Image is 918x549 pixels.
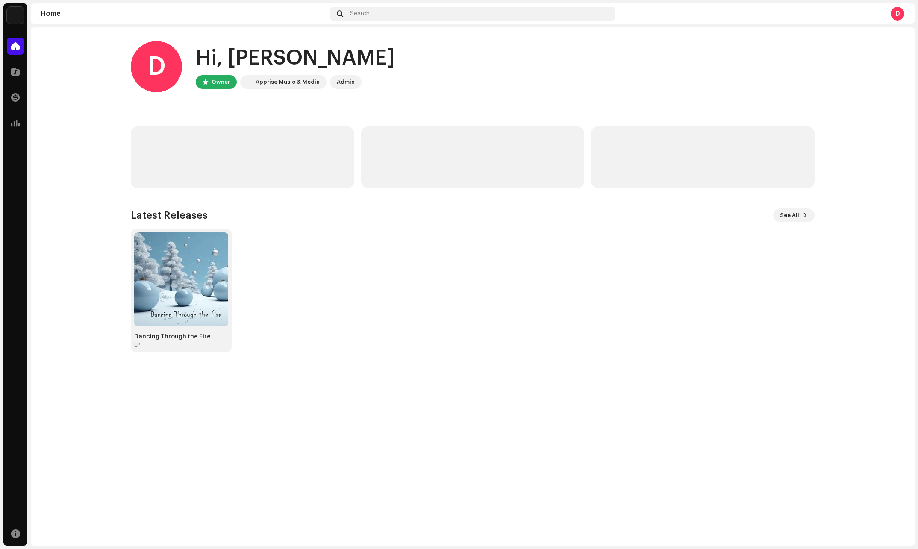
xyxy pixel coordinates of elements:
img: 1c16f3de-5afb-4452-805d-3f3454e20b1b [242,77,252,87]
div: Admin [337,77,355,87]
span: See All [780,207,799,224]
div: Owner [212,77,230,87]
div: Home [41,10,327,17]
img: 1c16f3de-5afb-4452-805d-3f3454e20b1b [7,7,24,24]
button: See All [773,208,815,222]
h3: Latest Releases [131,208,208,222]
div: Dancing Through the Fire [134,333,228,340]
div: D [891,7,904,21]
span: Search [350,10,370,17]
img: eb8e7854-167f-432f-b929-ec4eb942a246 [134,232,228,326]
div: Apprise Music & Media [256,77,320,87]
div: EP [134,342,140,349]
div: D [131,41,182,92]
div: Hi, [PERSON_NAME] [196,44,395,72]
